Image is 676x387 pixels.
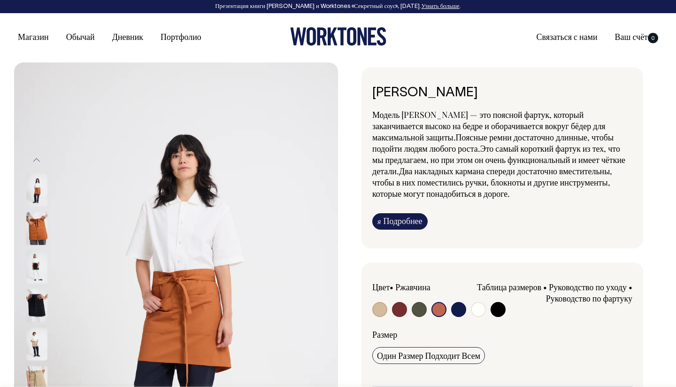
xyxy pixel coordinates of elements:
a: Руководство по фартуку [546,293,632,304]
a: Магазин [14,30,53,46]
ya-tr-span: я [377,216,381,226]
ya-tr-span: Дневник [112,34,143,42]
ya-tr-span: Связаться с нами [536,34,597,42]
a: Дневник [108,30,147,46]
ya-tr-span: Два накладных кармана спереди достаточно вместительны, чтобы в них поместились ручки, блокноты и ... [372,165,612,199]
img: Ржавчина [26,174,47,207]
ya-tr-span: • [543,281,547,293]
a: Таблица размеров [477,281,541,293]
ya-tr-span: Подробнее [383,218,422,226]
img: Черный [26,251,47,284]
input: Один Размер Подходит Всем [372,347,485,364]
ya-tr-span: . [460,4,461,9]
a: Обычай [62,30,99,46]
ya-tr-span: Ржавчина [395,281,430,293]
ya-tr-span: Презентация книги [PERSON_NAME] и Worktones «Секретный соус», [DATE]. [215,4,421,9]
ya-tr-span: Магазин [18,34,49,42]
ya-tr-span: Обычай [66,34,95,42]
a: яПодробнее [372,213,428,230]
ya-tr-span: Модель [PERSON_NAME] — это поясной фартук, который заканчивается высоко на бедре и оборачивается ... [372,109,606,143]
ya-tr-span: Поясные ремни достаточно длинные, чтобы подойти людям любого роста. [372,132,614,154]
ya-tr-span: [PERSON_NAME] [372,87,478,99]
a: Связаться с нами [532,30,601,46]
img: Ржавчина [26,212,47,245]
img: цвет хаки [26,328,47,361]
ya-tr-span: Один Размер Подходит Всем [377,350,480,361]
a: Руководство по уходу [549,281,627,293]
a: Портфолио [157,30,205,46]
ya-tr-span: • [629,281,632,293]
ya-tr-span: Это самый короткий фартук из тех, что мы предлагаем, но при этом он очень функциональный и имеет ... [372,143,625,177]
ya-tr-span: Ваш счёт [615,34,648,42]
ya-tr-span: Портфолио [161,34,201,42]
button: Предыдущая страница [30,150,44,171]
img: Черный [26,289,47,322]
ya-tr-span: Цвет [372,281,390,293]
ya-tr-span: • [390,281,393,293]
a: Ваш счёт0 [611,30,662,46]
a: Узнать больше [421,4,459,9]
ya-tr-span: 0 [652,36,654,41]
ya-tr-span: Размер [372,329,397,340]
